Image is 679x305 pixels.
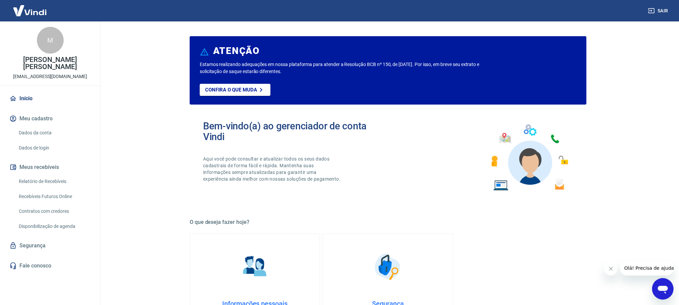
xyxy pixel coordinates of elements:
[485,121,573,195] img: Imagem de um avatar masculino com diversos icones exemplificando as funcionalidades do gerenciado...
[37,27,64,54] div: M
[604,262,618,276] iframe: Fechar mensagem
[238,250,272,284] img: Informações pessoais
[200,84,270,96] a: Confira o que muda
[213,48,260,54] h6: ATENÇÃO
[8,258,92,273] a: Fale conosco
[16,220,92,233] a: Disponibilização de agenda
[16,141,92,155] a: Dados de login
[8,238,92,253] a: Segurança
[16,190,92,203] a: Recebíveis Futuros Online
[200,61,501,75] p: Estamos realizando adequações em nossa plataforma para atender a Resolução BCB nº 150, de [DATE]....
[8,91,92,106] a: Início
[5,56,95,70] p: [PERSON_NAME] [PERSON_NAME]
[4,5,56,10] span: Olá! Precisa de ajuda?
[8,111,92,126] button: Meu cadastro
[8,0,52,21] img: Vindi
[203,121,388,142] h2: Bem-vindo(a) ao gerenciador de conta Vindi
[620,261,674,276] iframe: Mensagem da empresa
[203,156,342,182] p: Aqui você pode consultar e atualizar todos os seus dados cadastrais de forma fácil e rápida. Mant...
[652,278,674,300] iframe: Botão para abrir a janela de mensagens
[371,250,405,284] img: Segurança
[13,73,87,80] p: [EMAIL_ADDRESS][DOMAIN_NAME]
[205,87,257,93] p: Confira o que muda
[16,126,92,140] a: Dados da conta
[16,204,92,218] a: Contratos com credores
[16,175,92,188] a: Relatório de Recebíveis
[647,5,671,17] button: Sair
[8,160,92,175] button: Meus recebíveis
[190,219,587,226] h5: O que deseja fazer hoje?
